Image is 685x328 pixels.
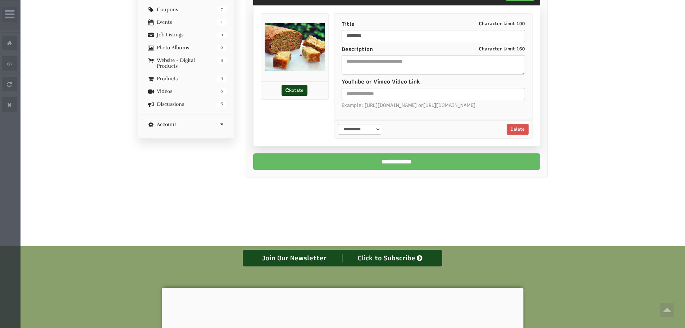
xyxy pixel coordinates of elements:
a: 0 Photo Albums [145,45,227,50]
a: 3 Products [145,76,227,81]
label: YouTube or Vimeo Video Link [342,78,420,86]
a: 0 Videos [145,89,227,94]
a: 0 Job Listings [145,32,227,37]
div: Join Our Newsletter [247,254,343,262]
span: 6 [216,101,227,108]
a: Rotate [282,85,307,96]
span: [URL][DOMAIN_NAME] [423,102,475,109]
label: Title [342,21,525,28]
span: 0 [216,45,227,51]
a: 1 Events [145,19,227,25]
span: 0 [216,88,227,95]
small: Character Limit 160 [479,46,525,52]
small: Character Limit 100 [479,21,525,27]
a: 11 Website - Digital Products [145,58,227,69]
span: Example: [URL][DOMAIN_NAME] or [342,102,525,109]
a: Delete [507,124,529,135]
span: 0 [216,32,227,38]
span: 11 [216,57,227,64]
a: 6 Discussions [145,102,227,107]
label: Description [342,46,525,53]
span: 3 [216,76,227,82]
div: Click to Subscribe [343,254,439,262]
span: 7 [216,6,227,13]
i: Wide Admin Panel [5,9,14,20]
a: Join Our Newsletter Click to Subscribe [243,250,442,266]
a: 7 Coupons [145,7,227,12]
span: 1 [216,19,227,26]
a: Account [145,122,227,127]
select: select-1 [338,124,381,135]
